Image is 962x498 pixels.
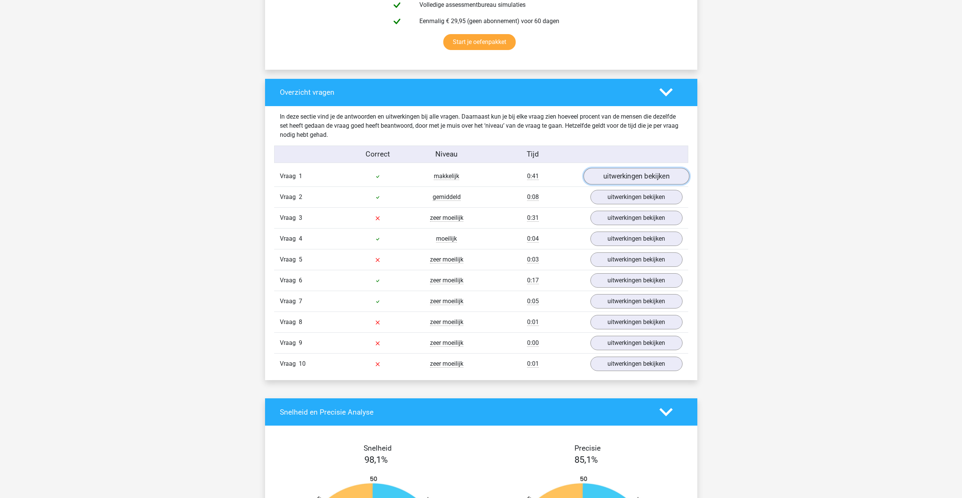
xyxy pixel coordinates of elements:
[430,298,463,305] span: zeer moeilijk
[527,298,539,305] span: 0:05
[280,193,299,202] span: Vraag
[280,318,299,327] span: Vraag
[280,338,299,348] span: Vraag
[527,214,539,222] span: 0:31
[299,360,306,367] span: 10
[280,255,299,264] span: Vraag
[280,213,299,222] span: Vraag
[590,190,683,204] a: uitwerkingen bekijken
[527,256,539,263] span: 0:03
[590,252,683,267] a: uitwerkingen bekijken
[527,193,539,201] span: 0:08
[280,359,299,368] span: Vraag
[481,149,584,160] div: Tijd
[299,214,302,221] span: 3
[280,444,476,453] h4: Snelheid
[299,256,302,263] span: 5
[274,112,688,139] div: In deze sectie vind je de antwoorden en uitwerkingen bij alle vragen. Daarnaast kun je bij elke v...
[299,318,302,326] span: 8
[299,193,302,200] span: 2
[343,149,412,160] div: Correct
[280,408,648,417] h4: Snelheid en Precisie Analyse
[430,360,463,368] span: zeer moeilijk
[527,235,539,243] span: 0:04
[430,318,463,326] span: zeer moeilijk
[430,214,463,222] span: zeer moeilijk
[590,294,683,309] a: uitwerkingen bekijken
[490,444,686,453] h4: Precisie
[299,235,302,242] span: 4
[527,339,539,347] span: 0:00
[299,298,302,305] span: 7
[527,277,539,284] span: 0:17
[590,273,683,288] a: uitwerkingen bekijken
[583,168,689,185] a: uitwerkingen bekijken
[590,232,683,246] a: uitwerkingen bekijken
[430,256,463,263] span: zeer moeilijk
[299,339,302,346] span: 9
[527,360,539,368] span: 0:01
[590,357,683,371] a: uitwerkingen bekijken
[280,172,299,181] span: Vraag
[590,211,683,225] a: uitwerkingen bekijken
[412,149,481,160] div: Niveau
[436,235,457,243] span: moeilijk
[430,277,463,284] span: zeer moeilijk
[280,88,648,97] h4: Overzicht vragen
[299,277,302,284] span: 6
[443,34,516,50] a: Start je oefenpakket
[280,297,299,306] span: Vraag
[574,454,598,465] span: 85,1%
[280,234,299,243] span: Vraag
[299,172,302,180] span: 1
[430,339,463,347] span: zeer moeilijk
[527,318,539,326] span: 0:01
[434,172,459,180] span: makkelijk
[590,336,683,350] a: uitwerkingen bekijken
[364,454,388,465] span: 98,1%
[590,315,683,329] a: uitwerkingen bekijken
[280,276,299,285] span: Vraag
[527,172,539,180] span: 0:41
[433,193,461,201] span: gemiddeld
